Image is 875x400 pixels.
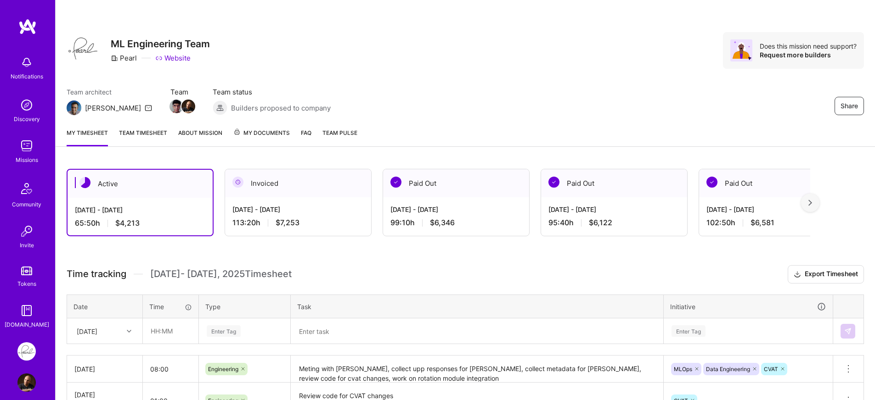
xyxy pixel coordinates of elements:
[706,177,717,188] img: Paid Out
[231,103,331,113] span: Builders proposed to company
[835,97,864,115] button: Share
[706,205,838,214] div: [DATE] - [DATE]
[841,101,858,111] span: Share
[548,205,680,214] div: [DATE] - [DATE]
[808,200,812,206] img: right
[170,99,182,114] a: Team Member Avatar
[119,128,167,146] a: Team timesheet
[79,177,90,188] img: Active
[674,366,692,372] span: MLOps
[11,72,43,81] div: Notifications
[21,267,32,275] img: tokens
[150,268,292,280] span: [DATE] - [DATE] , 2025 Timesheet
[17,373,36,392] img: User Avatar
[760,50,857,59] div: Request more builders
[390,218,522,228] div: 99:10 h
[145,104,152,111] i: icon Mail
[699,169,845,197] div: Paid Out
[706,218,838,228] div: 102:50 h
[17,137,36,155] img: teamwork
[18,18,37,35] img: logo
[213,100,227,115] img: Builders proposed to company
[181,100,195,113] img: Team Member Avatar
[233,128,290,146] a: My Documents
[149,302,192,311] div: Time
[17,96,36,114] img: discovery
[20,240,34,250] div: Invite
[844,328,852,335] img: Submit
[67,100,81,115] img: Team Architect
[155,53,191,63] a: Website
[208,366,238,372] span: Engineering
[760,42,857,50] div: Does this mission need support?
[213,87,331,97] span: Team status
[730,39,752,61] img: Avatar
[75,205,205,215] div: [DATE] - [DATE]
[232,177,243,188] img: Invoiced
[16,155,38,165] div: Missions
[17,342,36,361] img: Pearl: ML Engineering Team
[169,100,183,113] img: Team Member Avatar
[143,319,198,343] input: HH:MM
[115,218,140,228] span: $4,213
[232,205,364,214] div: [DATE] - [DATE]
[292,356,662,382] textarea: Meting with [PERSON_NAME], collect upp responses for [PERSON_NAME], collect metadata for [PERSON_...
[764,366,778,372] span: CVAT
[111,38,210,50] h3: ML Engineering Team
[15,342,38,361] a: Pearl: ML Engineering Team
[5,320,49,329] div: [DOMAIN_NAME]
[276,218,299,228] span: $7,253
[12,200,41,209] div: Community
[232,218,364,228] div: 113:20 h
[17,222,36,240] img: Invite
[178,128,222,146] a: About Mission
[383,169,529,197] div: Paid Out
[67,268,126,280] span: Time tracking
[291,294,664,318] th: Task
[541,169,687,197] div: Paid Out
[751,218,774,228] span: $6,581
[548,177,559,188] img: Paid Out
[127,329,131,333] i: icon Chevron
[706,366,750,372] span: Data Engineering
[17,279,36,289] div: Tokens
[74,364,135,374] div: [DATE]
[17,301,36,320] img: guide book
[182,99,194,114] a: Team Member Avatar
[111,53,137,63] div: Pearl
[233,128,290,138] span: My Documents
[199,294,291,318] th: Type
[794,270,801,279] i: icon Download
[170,87,194,97] span: Team
[111,55,118,62] i: icon CompanyGray
[322,128,357,146] a: Team Pulse
[322,129,357,136] span: Team Pulse
[67,294,143,318] th: Date
[77,326,97,336] div: [DATE]
[589,218,612,228] span: $6,122
[548,218,680,228] div: 95:40 h
[75,218,205,228] div: 65:50 h
[670,301,826,312] div: Initiative
[430,218,455,228] span: $6,346
[207,324,241,338] div: Enter Tag
[143,357,198,381] input: HH:MM
[301,128,311,146] a: FAQ
[17,53,36,72] img: bell
[225,169,371,197] div: Invoiced
[67,87,152,97] span: Team architect
[14,114,40,124] div: Discovery
[390,205,522,214] div: [DATE] - [DATE]
[16,178,38,200] img: Community
[67,32,100,65] img: Company Logo
[74,390,135,400] div: [DATE]
[672,324,706,338] div: Enter Tag
[390,177,401,188] img: Paid Out
[68,170,213,198] div: Active
[67,128,108,146] a: My timesheet
[15,373,38,392] a: User Avatar
[85,103,141,113] div: [PERSON_NAME]
[788,265,864,283] button: Export Timesheet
